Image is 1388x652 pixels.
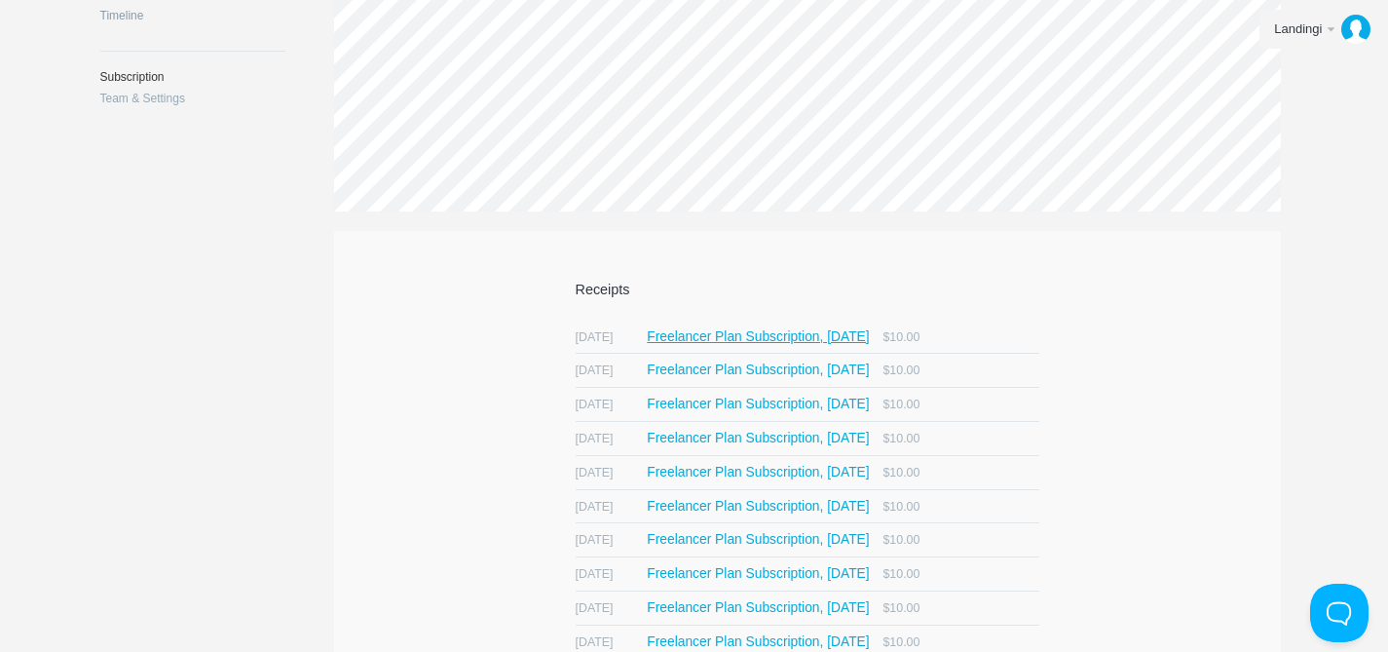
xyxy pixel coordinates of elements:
a: [DATE] Freelancer Plan Subscription, [DATE] $10.00 [576,422,1039,455]
span: $10.00 [882,467,919,479]
span: $10.00 [882,501,919,513]
div: Landingi [1274,19,1324,39]
span: $10.00 [882,534,919,546]
span: Freelancer Plan Subscription, [DATE] [647,330,869,344]
span: Freelancer Plan Subscription, [DATE] [647,432,869,445]
span: [DATE] [576,568,644,580]
a: [DATE] Freelancer Plan Subscription, [DATE] $10.00 [576,388,1039,421]
span: Freelancer Plan Subscription, [DATE] [647,466,869,479]
span: Freelancer Plan Subscription, [DATE] [647,635,869,649]
span: Freelancer Plan Subscription, [DATE] [647,364,869,377]
a: [DATE] Freelancer Plan Subscription, [DATE] $10.00 [576,354,1039,387]
span: Freelancer Plan Subscription, [DATE] [647,533,869,547]
a: [DATE] Freelancer Plan Subscription, [DATE] $10.00 [576,523,1039,556]
span: $10.00 [882,433,919,444]
a: [DATE] Freelancer Plan Subscription, [DATE] $10.00 [576,490,1039,523]
span: [DATE] [576,636,644,648]
span: [DATE] [576,534,644,546]
span: $10.00 [882,331,919,343]
span: [DATE] [576,602,644,614]
span: $10.00 [882,602,919,614]
span: Freelancer Plan Subscription, [DATE] [647,567,869,581]
span: Freelancer Plan Subscription, [DATE] [647,500,869,514]
span: [DATE] [576,399,644,410]
span: $10.00 [882,636,919,648]
span: Freelancer Plan Subscription, [DATE] [647,398,869,411]
a: [DATE] Freelancer Plan Subscription, [DATE] $10.00 [576,557,1039,591]
span: [DATE] [576,501,644,513]
a: Subscription [100,71,285,83]
span: $10.00 [882,399,919,410]
span: $10.00 [882,568,919,580]
iframe: Help Scout Beacon - Open [1310,584,1369,642]
h2: Receipts [576,280,1039,321]
span: $10.00 [882,364,919,376]
span: [DATE] [576,467,644,479]
a: Landingi [1259,10,1378,49]
span: Freelancer Plan Subscription, [DATE] [647,601,869,615]
a: Timeline [100,10,285,21]
a: [DATE] Freelancer Plan Subscription, [DATE] $10.00 [576,592,1039,625]
a: Team & Settings [100,93,285,104]
span: [DATE] [576,433,644,444]
a: [DATE] Freelancer Plan Subscription, [DATE] $10.00 [576,456,1039,489]
img: 3f630892c568204773eadf6b2c534070 [1341,15,1370,44]
span: [DATE] [576,331,644,343]
a: [DATE] Freelancer Plan Subscription, [DATE] $10.00 [576,321,1039,354]
span: [DATE] [576,364,644,376]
